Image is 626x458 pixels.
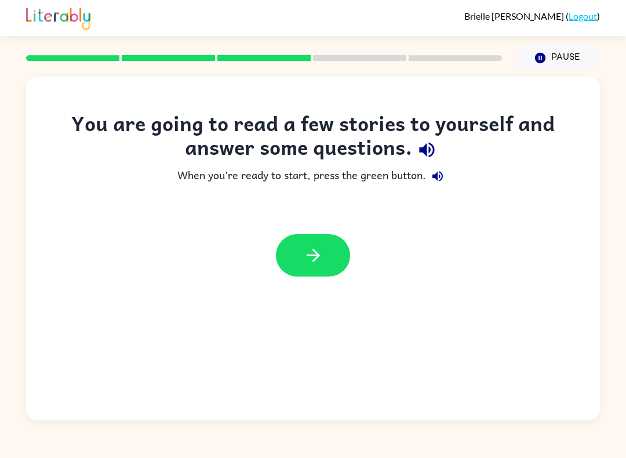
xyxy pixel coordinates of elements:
a: Logout [569,10,597,21]
span: Brielle [PERSON_NAME] [464,10,566,21]
img: Literably [26,5,90,30]
div: ( ) [464,10,600,21]
div: You are going to read a few stories to yourself and answer some questions. [49,111,577,165]
button: Pause [516,45,600,71]
div: When you're ready to start, press the green button. [49,165,577,188]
